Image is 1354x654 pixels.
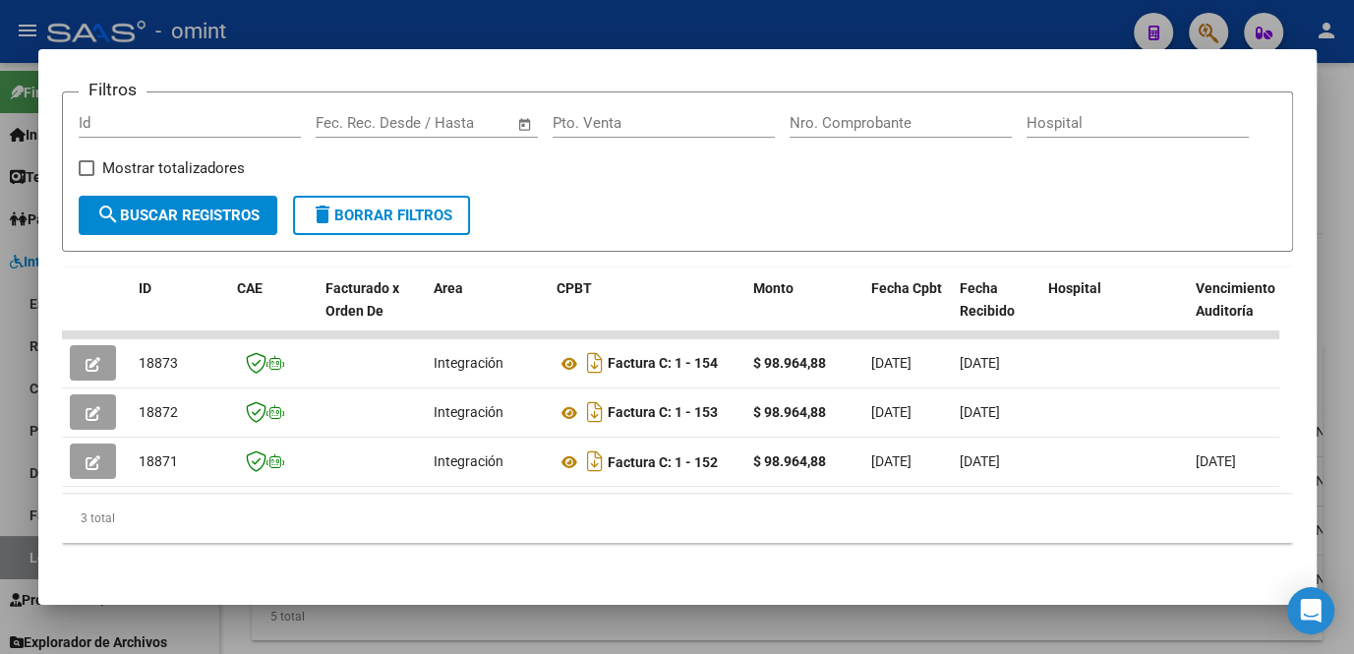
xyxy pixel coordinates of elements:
h3: Filtros [79,77,147,102]
datatable-header-cell: CAE [229,268,318,354]
span: [DATE] [871,453,912,469]
span: Fecha Recibido [960,280,1015,319]
span: Integración [434,404,503,420]
span: ID [139,280,151,296]
datatable-header-cell: Fecha Cpbt [863,268,952,354]
span: [DATE] [960,453,1000,469]
span: [DATE] [871,355,912,371]
span: [DATE] [871,404,912,420]
datatable-header-cell: Hospital [1040,268,1188,354]
span: 18871 [139,453,178,469]
span: [DATE] [1196,453,1236,469]
datatable-header-cell: Vencimiento Auditoría [1188,268,1276,354]
strong: $ 98.964,88 [753,453,826,469]
button: Borrar Filtros [293,196,470,235]
span: Facturado x Orden De [325,280,399,319]
i: Descargar documento [582,446,608,477]
span: 18873 [139,355,178,371]
span: [DATE] [960,404,1000,420]
span: Integración [434,355,503,371]
input: Fecha fin [413,114,508,132]
datatable-header-cell: CPBT [549,268,745,354]
span: Vencimiento Auditoría [1196,280,1275,319]
mat-icon: delete [311,203,334,226]
datatable-header-cell: ID [131,268,229,354]
i: Descargar documento [582,396,608,428]
datatable-header-cell: Facturado x Orden De [318,268,426,354]
span: 18872 [139,404,178,420]
datatable-header-cell: Area [426,268,549,354]
span: Buscar Registros [96,207,260,224]
span: Hospital [1048,280,1101,296]
i: Descargar documento [582,347,608,379]
mat-icon: search [96,203,120,226]
strong: $ 98.964,88 [753,404,826,420]
span: Borrar Filtros [311,207,452,224]
strong: Factura C: 1 - 154 [608,356,718,372]
span: Mostrar totalizadores [102,156,245,180]
div: Open Intercom Messenger [1287,587,1334,634]
input: Fecha inicio [316,114,395,132]
strong: Factura C: 1 - 153 [608,405,718,421]
span: Area [434,280,463,296]
datatable-header-cell: Monto [745,268,863,354]
span: [DATE] [960,355,1000,371]
span: Integración [434,453,503,469]
span: Fecha Cpbt [871,280,942,296]
strong: Factura C: 1 - 152 [608,454,718,470]
datatable-header-cell: Fecha Recibido [952,268,1040,354]
span: CPBT [557,280,592,296]
button: Open calendar [513,113,536,136]
span: Monto [753,280,794,296]
strong: $ 98.964,88 [753,355,826,371]
div: 3 total [62,494,1293,543]
button: Buscar Registros [79,196,277,235]
span: CAE [237,280,263,296]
